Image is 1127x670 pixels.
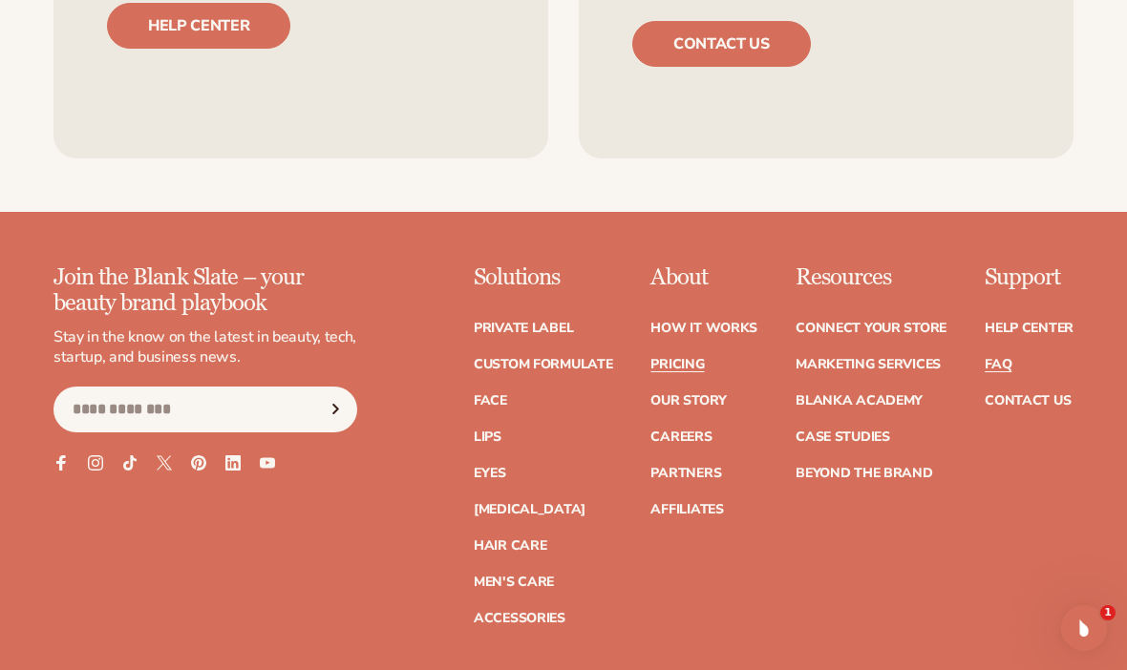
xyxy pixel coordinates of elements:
[474,576,554,589] a: Men's Care
[985,265,1074,290] p: Support
[474,467,506,480] a: Eyes
[650,503,723,516] a: Affiliates
[474,430,501,444] a: Lips
[53,327,357,367] p: Stay in the know on the latest in beauty, tech, startup, and business news.
[53,265,357,316] p: Join the Blank Slate – your beauty brand playbook
[650,430,712,444] a: Careers
[632,21,811,67] a: Contact us
[650,394,726,408] a: Our Story
[796,358,941,371] a: Marketing services
[474,612,565,625] a: Accessories
[474,322,573,335] a: Private label
[474,503,585,516] a: [MEDICAL_DATA]
[474,394,507,408] a: Face
[796,265,946,290] p: Resources
[985,322,1074,335] a: Help Center
[1100,605,1116,620] span: 1
[474,358,613,371] a: Custom formulate
[650,265,757,290] p: About
[474,265,613,290] p: Solutions
[474,539,546,553] a: Hair Care
[796,430,890,444] a: Case Studies
[314,387,356,432] button: Subscribe
[796,322,946,335] a: Connect your store
[985,394,1071,408] a: Contact Us
[1061,605,1107,651] iframe: Intercom live chat
[985,358,1011,371] a: FAQ
[107,3,290,49] a: Help center
[650,322,757,335] a: How It Works
[796,394,923,408] a: Blanka Academy
[650,467,721,480] a: Partners
[650,358,704,371] a: Pricing
[796,467,933,480] a: Beyond the brand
